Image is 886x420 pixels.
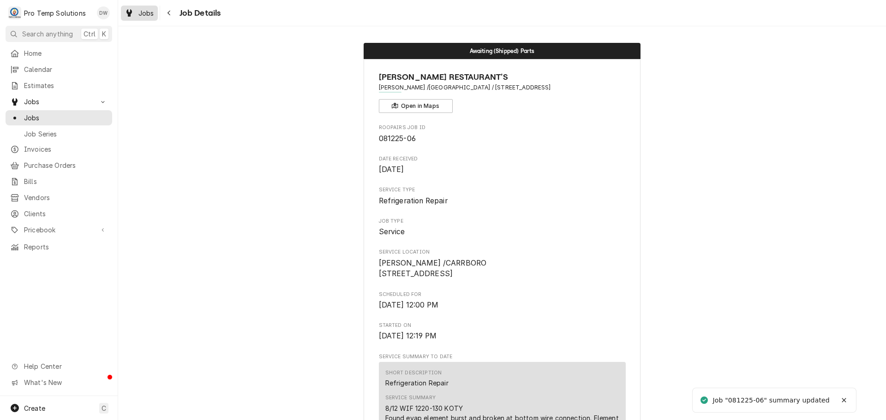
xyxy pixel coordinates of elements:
span: Name [379,71,626,83]
div: Dana Williams's Avatar [97,6,110,19]
a: Home [6,46,112,61]
a: Go to What's New [6,375,112,390]
span: [DATE] 12:00 PM [379,301,438,309]
span: Job Type [379,218,626,225]
div: Job Type [379,218,626,237]
button: Navigate back [162,6,177,20]
a: Go to Jobs [6,94,112,109]
span: Service Summary To Date [379,353,626,361]
button: Open in Maps [379,99,453,113]
span: Service Location [379,248,626,256]
span: Service Location [379,258,626,279]
div: Service Summary [385,394,436,402]
a: Calendar [6,62,112,77]
span: Purchase Orders [24,160,108,170]
div: Status [364,43,641,59]
span: [DATE] 12:19 PM [379,331,437,340]
span: Job Type [379,226,626,237]
span: Create [24,404,45,412]
a: Reports [6,239,112,254]
span: Jobs [24,113,108,123]
span: C [102,403,106,413]
span: Service Type [379,195,626,207]
span: What's New [24,378,107,387]
span: [DATE] [379,165,404,174]
span: Jobs [138,8,154,18]
div: Pro Temp Solutions's Avatar [8,6,21,19]
a: Jobs [6,110,112,125]
span: Job Series [24,129,108,139]
a: Go to Help Center [6,359,112,374]
span: Vendors [24,193,108,202]
a: Go to Pricebook [6,222,112,237]
span: Refrigeration Repair [379,196,448,205]
span: Reports [24,242,108,252]
div: Refrigeration Repair [385,378,449,388]
div: Service Type [379,186,626,206]
button: Search anythingCtrlK [6,26,112,42]
span: Home [24,48,108,58]
span: Started On [379,331,626,342]
span: Clients [24,209,108,219]
span: Pricebook [24,225,94,235]
a: Vendors [6,190,112,205]
span: Search anything [22,29,73,39]
span: Service [379,227,405,236]
span: 081225-06 [379,134,416,143]
div: Service Location [379,248,626,279]
span: Date Received [379,155,626,163]
span: Bills [24,177,108,186]
span: Roopairs Job ID [379,133,626,144]
a: Invoices [6,142,112,157]
a: Jobs [121,6,158,21]
div: Roopairs Job ID [379,124,626,144]
span: Scheduled For [379,300,626,311]
span: Calendar [24,65,108,74]
div: Scheduled For [379,291,626,311]
a: Purchase Orders [6,158,112,173]
span: Service Type [379,186,626,194]
span: Estimates [24,81,108,90]
div: Pro Temp Solutions [24,8,86,18]
a: Bills [6,174,112,189]
div: Short Description [385,369,442,377]
span: Ctrl [84,29,96,39]
span: Awaiting (Shipped) Parts [470,48,535,54]
span: Address [379,83,626,92]
div: Date Received [379,155,626,175]
span: [PERSON_NAME] /CARRBORO [STREET_ADDRESS] [379,259,487,278]
div: Started On [379,322,626,342]
span: Job Details [177,7,221,19]
span: Date Received [379,164,626,175]
span: Scheduled For [379,291,626,298]
div: DW [97,6,110,19]
a: Clients [6,206,112,221]
span: Started On [379,322,626,329]
span: Roopairs Job ID [379,124,626,131]
a: Job Series [6,126,112,142]
span: Invoices [24,144,108,154]
span: Jobs [24,97,94,106]
div: Job "081225-06" summary updated [713,396,831,405]
span: K [102,29,106,39]
span: Help Center [24,361,107,371]
div: P [8,6,21,19]
div: Client Information [379,71,626,113]
a: Estimates [6,78,112,93]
